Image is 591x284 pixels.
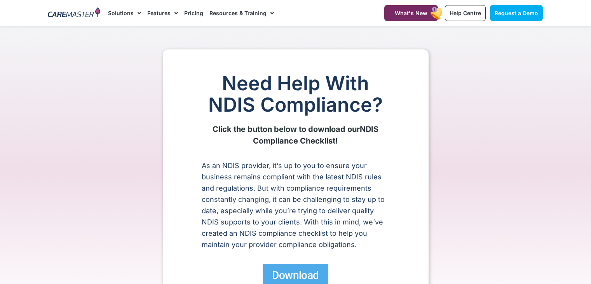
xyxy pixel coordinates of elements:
span: What's New [395,10,427,16]
img: CareMaster Logo [48,7,100,19]
span: Help Centre [450,10,481,16]
a: Help Centre [445,5,486,21]
a: What's New [384,5,438,21]
a: Request a Demo [490,5,543,21]
strong: Click the button below to download our [213,124,360,134]
span: Request a Demo [495,10,538,16]
p: As an NDIS provider, it’s up to you to ensure your business remains compliant with the latest NDI... [202,160,390,250]
span: Download [272,268,319,282]
span: Need Help With NDIS Compliance? [208,72,383,116]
